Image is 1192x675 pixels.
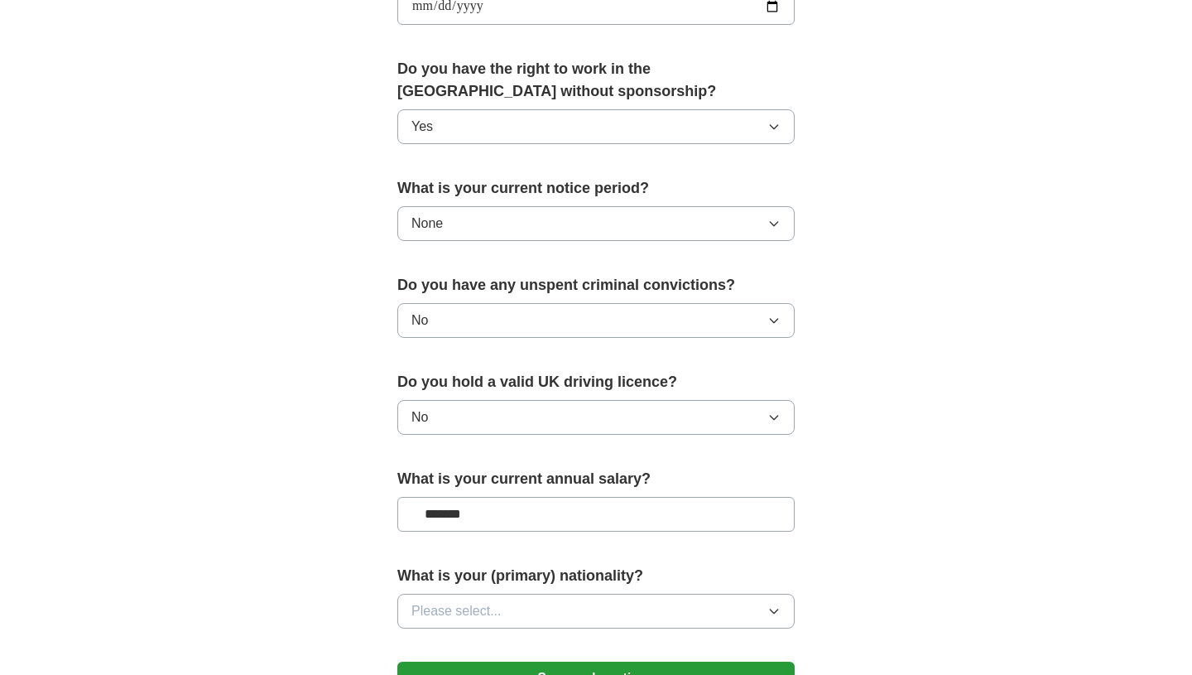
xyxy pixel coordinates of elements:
span: Yes [411,117,433,137]
label: Do you have any unspent criminal convictions? [397,274,795,297]
button: None [397,206,795,241]
button: Please select... [397,594,795,629]
button: No [397,400,795,435]
label: Do you hold a valid UK driving licence? [397,371,795,393]
label: What is your current notice period? [397,177,795,200]
span: No [411,311,428,330]
button: Yes [397,109,795,144]
span: Please select... [411,601,502,621]
label: What is your current annual salary? [397,468,795,490]
span: No [411,407,428,427]
label: What is your (primary) nationality? [397,565,795,587]
label: Do you have the right to work in the [GEOGRAPHIC_DATA] without sponsorship? [397,58,795,103]
span: None [411,214,443,234]
button: No [397,303,795,338]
